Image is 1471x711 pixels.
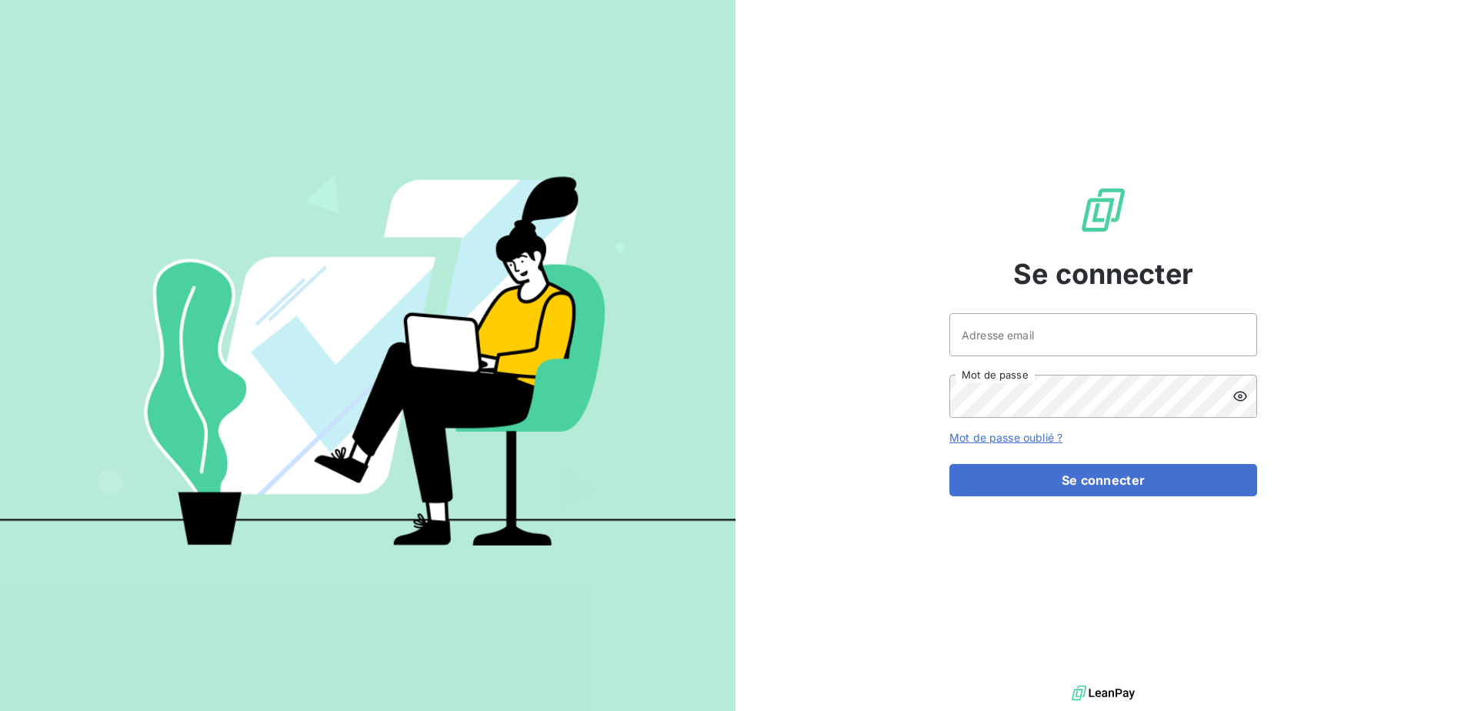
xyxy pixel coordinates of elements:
[949,464,1257,496] button: Se connecter
[949,431,1062,444] a: Mot de passe oublié ?
[949,313,1257,356] input: placeholder
[1079,185,1128,235] img: Logo LeanPay
[1013,253,1193,295] span: Se connecter
[1072,682,1135,705] img: logo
